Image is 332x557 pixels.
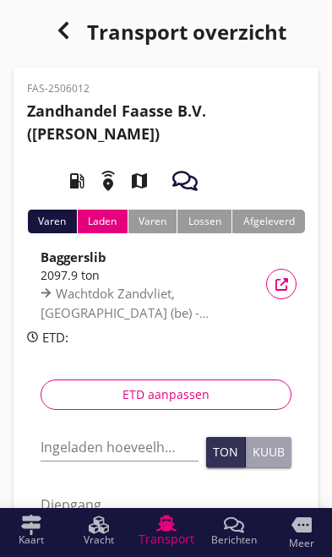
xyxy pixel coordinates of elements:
[53,157,101,205] i: local_gas_station
[116,157,163,205] i: map
[41,285,209,340] span: Wachtdok Zandvliet, [GEOGRAPHIC_DATA] (be) - kaaimuur Bioterra, Genk (be)
[231,210,305,233] div: Afgeleverd
[65,508,133,554] a: Vracht
[84,157,132,205] i: emergency_share
[177,210,231,233] div: Lossen
[27,101,206,121] strong: Zandhandel Faasse B.V.
[41,491,291,518] input: Diepgang
[139,533,194,545] span: Transport
[27,100,305,145] h2: ([PERSON_NAME])
[213,446,238,458] div: Ton
[27,210,77,233] div: Varen
[289,538,314,549] span: Meer
[41,434,199,461] input: Ingeladen hoeveelheid *
[14,14,318,54] div: Transport overzicht
[206,437,246,467] button: Ton
[77,210,128,233] div: Laden
[27,247,305,321] a: Baggerslib2097.9 tonWachtdok Zandvliet, [GEOGRAPHIC_DATA] (be) - kaaimuur Bioterra, Genk (be)
[27,81,305,96] p: FAS-2506012
[246,437,291,467] button: Kuub
[200,508,268,554] a: Berichten
[133,508,200,554] a: Transport
[55,385,277,403] div: ETD aanpassen
[128,210,177,233] div: Varen
[19,535,44,545] span: Kaart
[41,248,106,265] strong: Baggerslib
[41,266,244,284] div: 2097.9 ton
[253,446,285,458] div: Kuub
[41,380,291,410] button: ETD aanpassen
[42,329,68,346] span: ETD:
[84,535,114,545] span: Vracht
[291,515,312,535] i: more
[211,535,257,545] span: Berichten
